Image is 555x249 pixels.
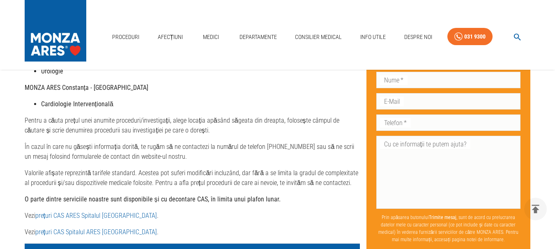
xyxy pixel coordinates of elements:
[25,195,281,203] strong: O parte dintre serviciile noastre sunt disponibile și cu decontare CAS, în limita unui plafon lunar.
[198,29,224,46] a: Medici
[401,29,435,46] a: Despre Noi
[41,100,113,108] strong: Cardiologie Intervențională
[236,29,280,46] a: Departamente
[376,210,521,246] p: Prin apăsarea butonului , sunt de acord cu prelucrarea datelor mele cu caracter personal (ce pot ...
[25,116,360,135] p: Pentru a căuta prețul unei anumite proceduri/investigații, alege locația apăsând săgeata din drea...
[447,28,493,46] a: 031 9300
[25,211,360,221] p: Vezi .
[41,67,63,75] strong: Urologie
[35,212,157,219] a: prețuri CAS ARES Spitalul [GEOGRAPHIC_DATA]
[292,29,345,46] a: Consilier Medical
[357,29,389,46] a: Info Utile
[429,214,456,220] b: Trimite mesaj
[109,29,143,46] a: Proceduri
[35,228,157,236] a: prețuri CAS Spitalul ARES [GEOGRAPHIC_DATA]
[524,198,547,220] button: delete
[25,142,360,162] p: În cazul în care nu găsești informația dorită, te rugăm să ne contactezi la numărul de telefon [P...
[25,84,148,91] strong: MONZA ARES Constanța - [GEOGRAPHIC_DATA]
[25,227,360,237] p: Vezi .
[25,168,360,188] p: Valorile afișate reprezintă tarifele standard. Acestea pot suferi modificări incluzând, dar fără ...
[464,32,486,42] div: 031 9300
[154,29,187,46] a: Afecțiuni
